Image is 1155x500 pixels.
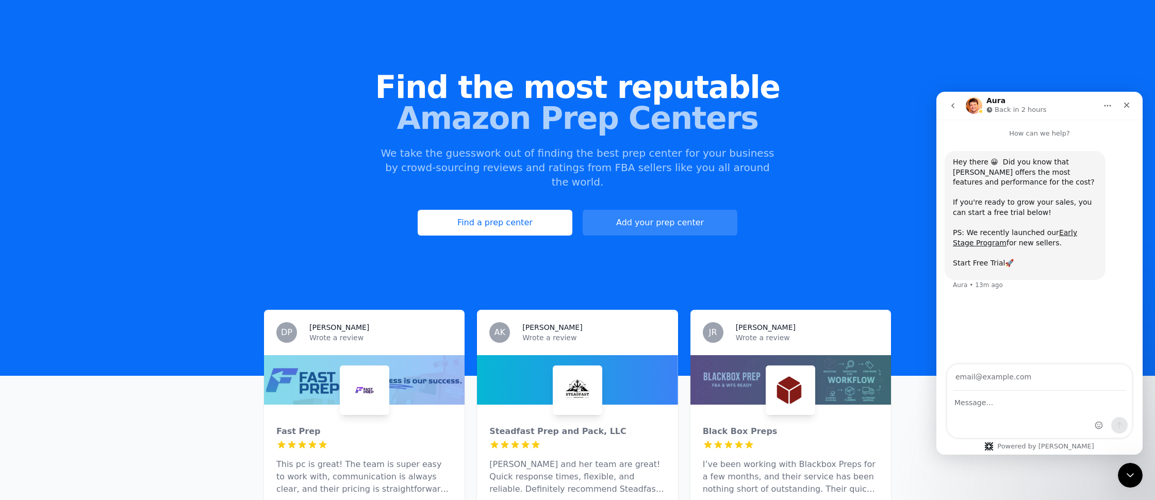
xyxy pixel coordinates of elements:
p: Wrote a review [736,332,879,343]
a: Add your prep center [583,210,737,236]
img: Black Box Preps [768,368,813,413]
img: Steadfast Prep and Pack, LLC [555,368,600,413]
span: JR [709,328,717,337]
h3: [PERSON_NAME] [522,322,582,332]
h3: [PERSON_NAME] [736,322,796,332]
iframe: Intercom live chat [936,92,1143,455]
p: Wrote a review [309,332,452,343]
p: This pc is great! The team is super easy to work with, communication is always clear, and their p... [276,458,452,495]
iframe: Intercom live chat [1118,463,1143,488]
p: I’ve been working with Blackbox Preps for a few months, and their service has been nothing short ... [703,458,879,495]
span: AK [494,328,505,337]
a: Find a prep center [418,210,572,236]
div: Fast Prep [276,425,452,438]
span: Amazon Prep Centers [16,103,1138,134]
h3: [PERSON_NAME] [309,322,369,332]
div: Steadfast Prep and Pack, LLC [489,425,665,438]
div: Black Box Preps [703,425,879,438]
img: Fast Prep [342,368,387,413]
span: Find the most reputable [16,72,1138,103]
p: We take the guesswork out of finding the best prep center for your business by crowd-sourcing rev... [379,146,775,189]
span: DP [281,328,292,337]
p: Wrote a review [522,332,665,343]
p: [PERSON_NAME] and her team are great! Quick response times, flexible, and reliable. Definitely re... [489,458,665,495]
